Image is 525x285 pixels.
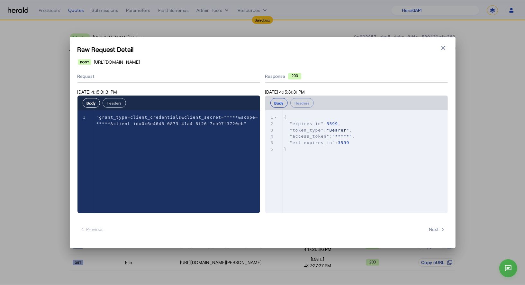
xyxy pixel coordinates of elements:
[77,224,106,235] button: Previous
[77,114,87,121] div: 1
[284,128,352,133] span: : ,
[284,147,287,152] span: }
[290,134,330,139] span: "access_token"
[270,98,288,108] button: Body
[265,127,275,133] div: 3
[94,59,140,65] span: [URL][DOMAIN_NAME]
[427,224,448,235] button: Next
[338,140,349,145] span: 3599
[284,140,349,145] span: :
[327,121,338,126] span: 3599
[265,73,448,79] div: Response
[290,128,324,133] span: "token_type"
[77,89,117,95] span: [DATE] 4:15:31:31 PM
[80,226,104,233] span: Previous
[284,115,287,120] span: {
[265,114,275,121] div: 1
[83,98,100,108] button: Body
[291,74,298,78] text: 200
[265,121,275,127] div: 2
[77,70,260,83] div: Request
[284,121,341,126] span: : ,
[290,98,314,108] button: Headers
[429,226,445,233] span: Next
[265,133,275,140] div: 4
[284,134,355,139] span: : ,
[265,89,305,95] span: [DATE] 4:15:31:31 PM
[290,121,324,126] span: "expires_in"
[265,140,275,146] div: 5
[77,45,448,54] h1: Raw Request Detail
[327,128,349,133] span: "Bearer"
[96,115,258,126] span: "grant_type=client_credentials&client_secret=*****&scope=*****&client_id=0c6e4646-0873-41a4-8f26-...
[103,98,126,108] button: Headers
[290,140,335,145] span: "ext_expires_in"
[265,146,275,152] div: 6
